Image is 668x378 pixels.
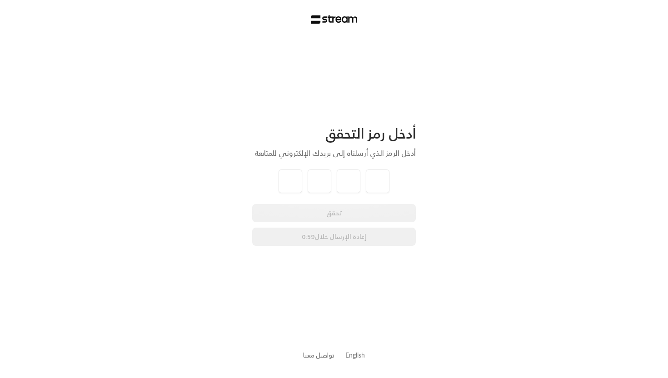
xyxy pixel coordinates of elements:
[345,347,365,363] a: English
[303,350,334,360] button: تواصل معنا
[252,125,416,142] div: أدخل رمز التحقق
[252,148,416,159] div: أدخل الرمز الذي أرسلناه إلى بريدك الإلكتروني للمتابعة
[311,15,358,24] img: Stream Logo
[303,349,334,361] a: تواصل معنا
